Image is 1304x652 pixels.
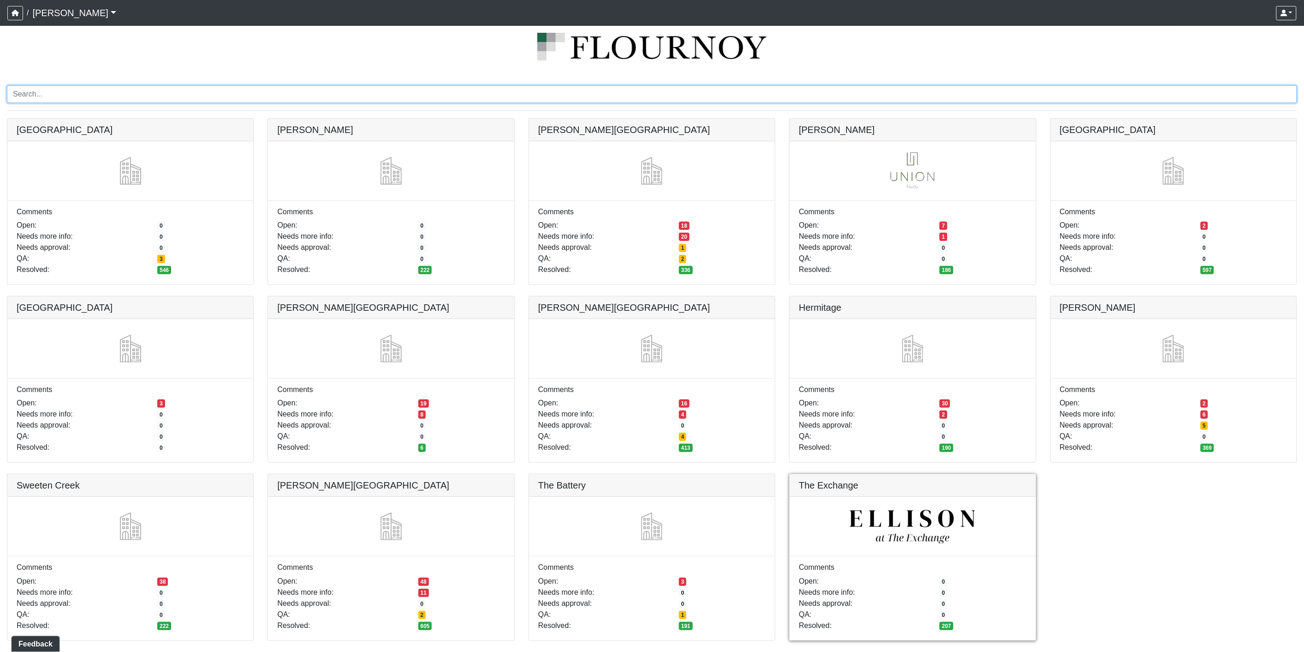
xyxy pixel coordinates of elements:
img: logo [7,33,1297,60]
a: [PERSON_NAME] [32,4,116,22]
span: / [23,4,32,22]
iframe: Ybug feedback widget [7,634,61,652]
input: Search [7,85,1297,103]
